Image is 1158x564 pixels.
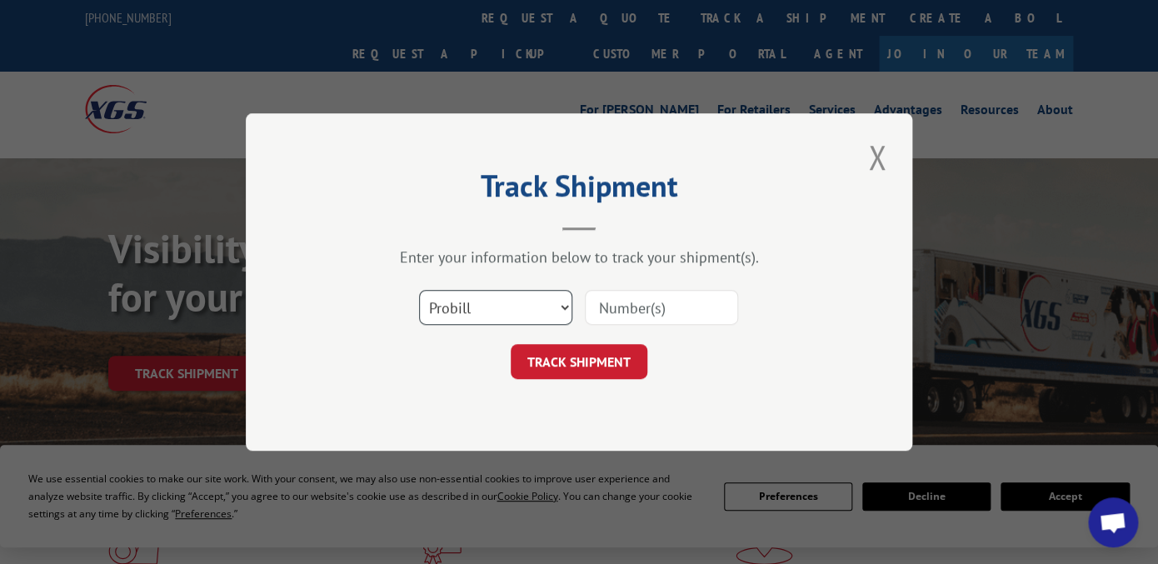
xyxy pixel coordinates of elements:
[329,247,829,267] div: Enter your information below to track your shipment(s).
[863,134,891,180] button: Close modal
[511,344,647,379] button: TRACK SHIPMENT
[585,290,738,325] input: Number(s)
[329,174,829,206] h2: Track Shipment
[1088,497,1138,547] a: Open chat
